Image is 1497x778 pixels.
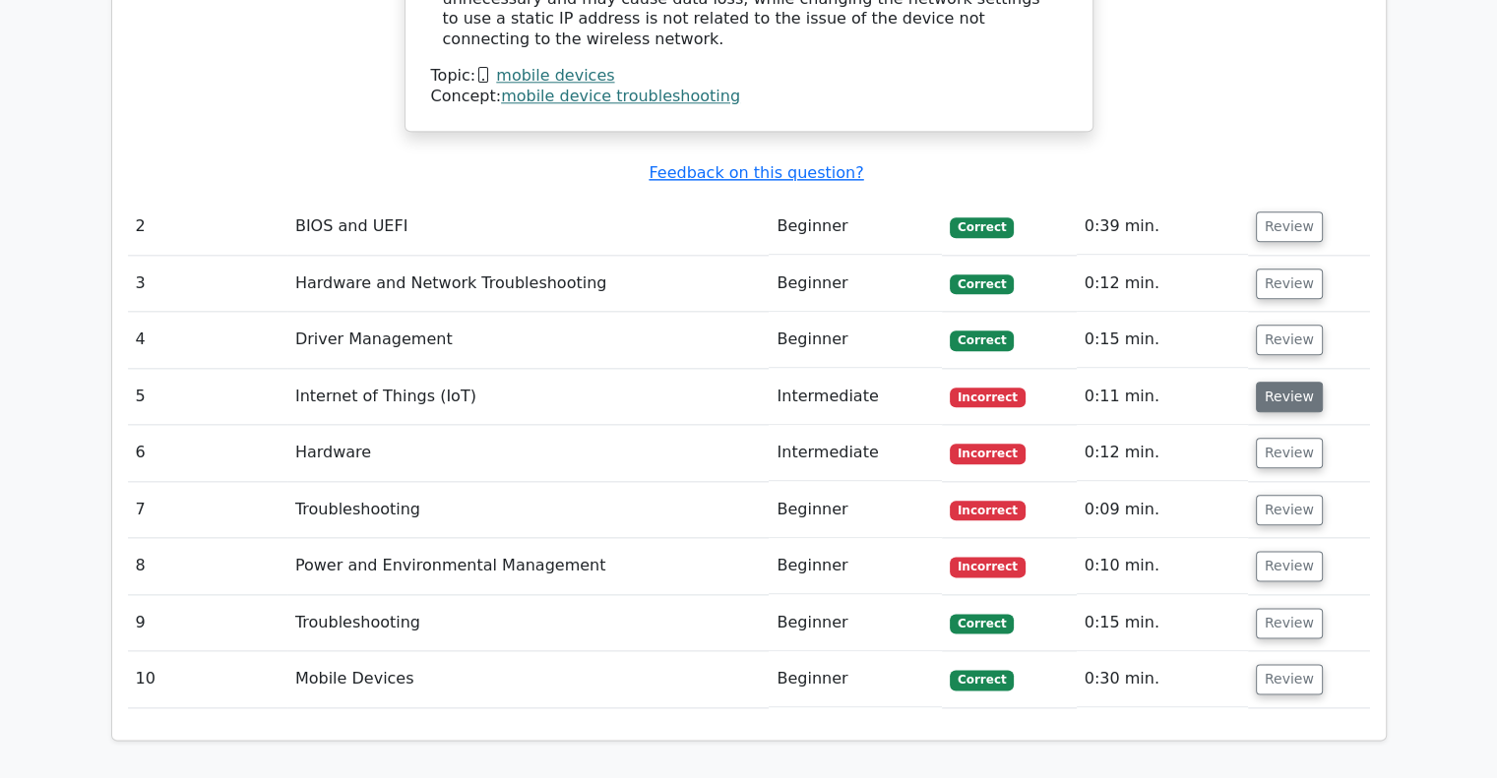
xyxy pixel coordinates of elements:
[1256,438,1323,468] button: Review
[769,199,942,255] td: Beginner
[501,87,740,105] a: mobile device troubleshooting
[1077,595,1248,651] td: 0:15 min.
[649,163,863,182] a: Feedback on this question?
[1256,211,1323,242] button: Review
[287,595,770,651] td: Troubleshooting
[1256,551,1323,581] button: Review
[950,217,1014,237] span: Correct
[431,87,1067,107] div: Concept:
[1256,325,1323,355] button: Review
[769,651,942,707] td: Beginner
[769,425,942,481] td: Intermediate
[128,595,287,651] td: 9
[950,670,1014,689] span: Correct
[1077,256,1248,312] td: 0:12 min.
[287,482,770,538] td: Troubleshooting
[1077,538,1248,594] td: 0:10 min.
[128,425,287,481] td: 6
[287,312,770,368] td: Driver Management
[128,256,287,312] td: 3
[287,369,770,425] td: Internet of Things (IoT)
[1077,425,1248,481] td: 0:12 min.
[950,557,1026,576] span: Incorrect
[1077,312,1248,368] td: 0:15 min.
[1077,369,1248,425] td: 0:11 min.
[128,369,287,425] td: 5
[950,501,1026,520] span: Incorrect
[950,330,1014,350] span: Correct
[1256,608,1323,638] button: Review
[1077,651,1248,707] td: 0:30 min.
[769,256,942,312] td: Beginner
[769,595,942,651] td: Beginner
[950,444,1026,463] span: Incorrect
[1256,664,1323,694] button: Review
[287,538,770,594] td: Power and Environmental Management
[1077,199,1248,255] td: 0:39 min.
[1256,269,1323,299] button: Review
[128,538,287,594] td: 8
[950,388,1026,407] span: Incorrect
[128,312,287,368] td: 4
[769,369,942,425] td: Intermediate
[950,614,1014,633] span: Correct
[769,482,942,538] td: Beginner
[287,256,770,312] td: Hardware and Network Troubleshooting
[431,66,1067,87] div: Topic:
[287,651,770,707] td: Mobile Devices
[128,199,287,255] td: 2
[287,425,770,481] td: Hardware
[496,66,614,85] a: mobile devices
[1256,382,1323,412] button: Review
[287,199,770,255] td: BIOS and UEFI
[1077,482,1248,538] td: 0:09 min.
[128,482,287,538] td: 7
[769,538,942,594] td: Beginner
[769,312,942,368] td: Beginner
[128,651,287,707] td: 10
[950,274,1014,294] span: Correct
[1256,495,1323,525] button: Review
